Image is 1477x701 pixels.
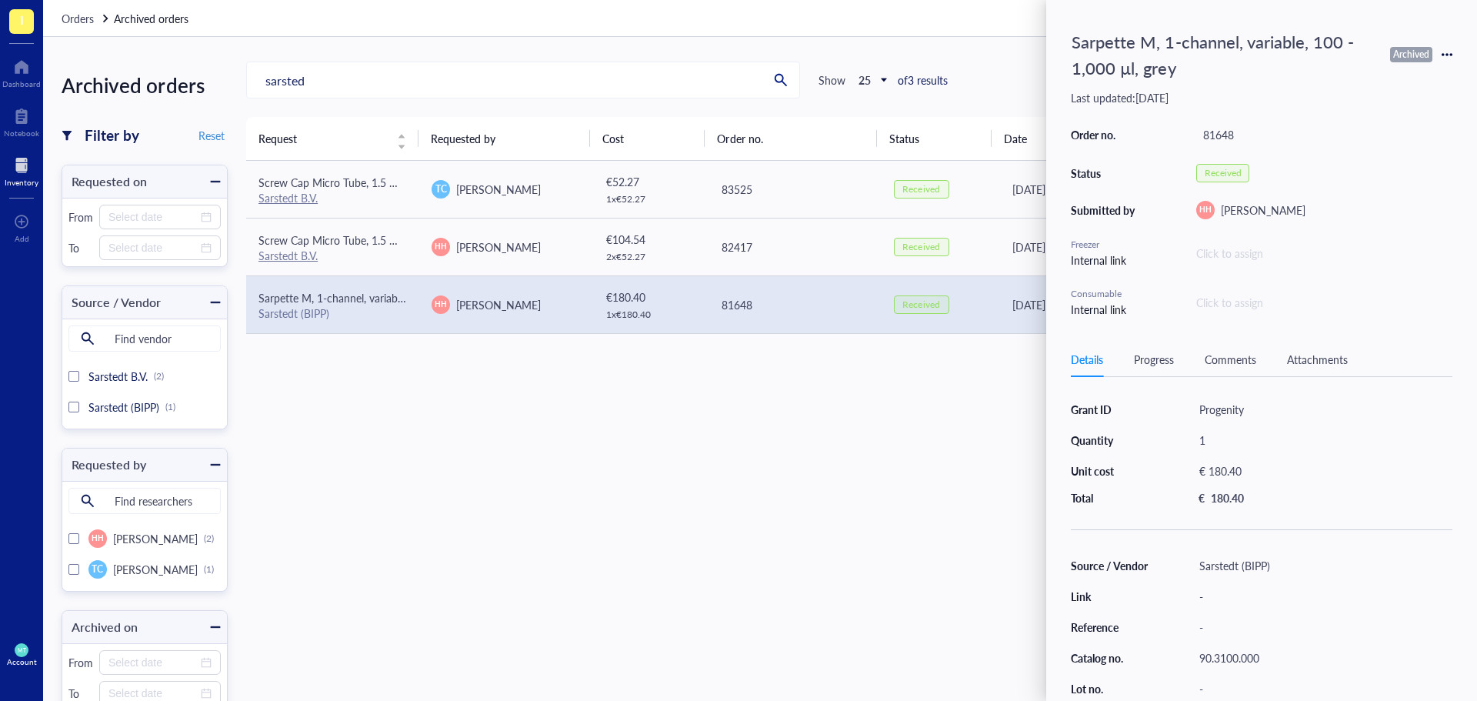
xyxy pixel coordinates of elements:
[258,248,318,263] a: Sarstedt B.V.
[1071,301,1140,318] div: Internal link
[165,401,175,413] div: (1)
[1287,351,1348,368] div: Attachments
[1065,25,1381,85] div: Sarpette M, 1-channel, variable, 100 - 1,000 µl, grey
[1071,238,1140,252] div: Freezer
[154,370,164,382] div: (2)
[859,72,871,88] b: 25
[1012,181,1215,198] div: [DATE]
[1199,204,1211,215] span: HH
[195,126,228,145] button: Reset
[5,153,38,187] a: Inventory
[62,616,138,638] div: Archived on
[902,241,939,253] div: Received
[246,117,418,160] th: Request
[435,241,447,252] span: HH
[1192,429,1452,451] div: 1
[435,182,447,196] span: TC
[435,299,447,310] span: HH
[708,275,881,333] td: 81648
[1012,239,1215,255] div: [DATE]
[1071,351,1103,368] div: Details
[108,209,198,225] input: Select date
[1071,433,1149,447] div: Quantity
[722,181,869,198] div: 83525
[62,454,146,476] div: Requested by
[1205,351,1256,368] div: Comments
[68,656,93,669] div: From
[198,129,225,142] span: Reset
[1071,491,1149,505] div: Total
[456,297,541,312] span: [PERSON_NAME]
[1071,559,1149,572] div: Source / Vendor
[722,239,869,255] div: 82417
[1071,203,1140,217] div: Submitted by
[722,296,869,313] div: 81648
[1071,589,1149,603] div: Link
[877,117,992,160] th: Status
[1205,167,1242,179] div: Received
[606,193,695,205] div: 1 x € 52.27
[68,210,93,224] div: From
[1192,460,1446,482] div: € 180.40
[258,130,388,147] span: Request
[2,79,41,88] div: Dashboard
[606,231,695,248] div: € 104.54
[258,290,505,305] span: Sarpette M, 1-channel, variable, 100 - 1,000 µl, grey
[898,73,948,87] div: of 3 results
[708,218,881,275] td: 82417
[1221,202,1305,218] span: [PERSON_NAME]
[819,73,845,87] div: Show
[68,686,93,700] div: To
[1192,678,1452,699] div: -
[204,563,214,576] div: (1)
[1134,351,1174,368] div: Progress
[606,289,695,305] div: € 180.40
[1192,616,1452,638] div: -
[590,117,705,160] th: Cost
[1071,252,1140,269] div: Internal link
[18,647,25,653] span: MT
[606,173,695,190] div: € 52.27
[5,178,38,187] div: Inventory
[258,232,1235,248] span: Screw Cap Micro Tube, 1.5 ml, PP, with smear edge, with knurls, with assembled cap, with printed ...
[85,125,139,146] div: Filter by
[1071,651,1149,665] div: Catalog no.
[1196,124,1452,145] div: 81648
[92,562,103,576] span: TC
[456,182,541,197] span: [PERSON_NAME]
[992,117,1221,160] th: Date
[606,309,695,321] div: 1 x € 180.40
[62,292,161,313] div: Source / Vendor
[1071,287,1140,301] div: Consumable
[1196,245,1452,262] div: Click to assign
[108,239,198,256] input: Select date
[4,129,39,138] div: Notebook
[1071,464,1149,478] div: Unit cost
[2,55,41,88] a: Dashboard
[68,241,93,255] div: To
[708,161,881,219] td: 83525
[88,369,148,384] span: Sarstedt B.V.
[1071,91,1452,105] div: Last updated: [DATE]
[1192,399,1452,420] div: Progenity
[15,234,29,243] div: Add
[1071,128,1140,142] div: Order no.
[113,531,198,546] span: [PERSON_NAME]
[606,251,695,263] div: 2 x € 52.27
[114,10,192,27] a: Archived orders
[1071,620,1149,634] div: Reference
[108,654,198,671] input: Select date
[1071,682,1149,696] div: Lot no.
[7,657,37,666] div: Account
[62,69,228,102] div: Archived orders
[1192,647,1452,669] div: 90.3100.000
[88,399,159,415] span: Sarstedt (BIPP)
[1012,296,1215,313] div: [DATE]
[113,562,198,577] span: [PERSON_NAME]
[902,299,939,311] div: Received
[20,10,24,29] span: I
[1390,47,1432,62] div: Archived
[258,306,407,320] div: Sarstedt (BIPP)
[1071,166,1140,180] div: Status
[258,175,1235,190] span: Screw Cap Micro Tube, 1.5 ml, PP, with smear edge, with knurls, with assembled cap, with printed ...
